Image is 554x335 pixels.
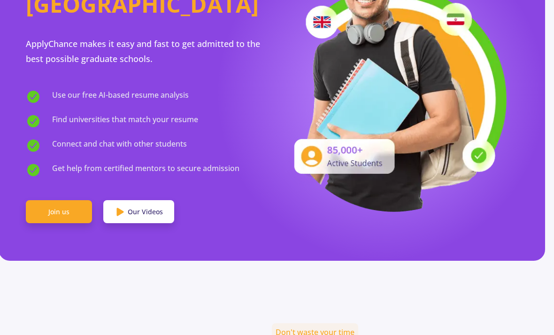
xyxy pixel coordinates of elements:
[52,139,187,154] span: Connect and chat with other students
[52,114,198,129] span: Find universities that match your resume
[26,39,260,65] span: ApplyChance makes it easy and fast to get admitted to the best possible graduate schools.
[128,207,163,217] span: Our Videos
[103,201,174,224] a: Our Videos
[52,90,189,105] span: Use our free AI-based resume analysis
[52,163,239,178] span: Get help from certified mentors to secure admission
[26,201,92,224] a: Join us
